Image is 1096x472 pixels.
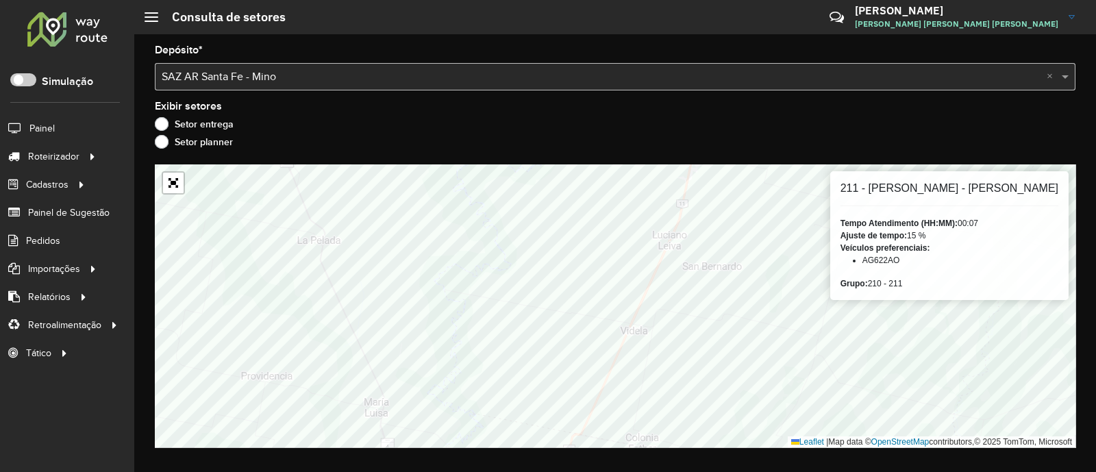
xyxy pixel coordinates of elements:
[855,18,1058,30] span: [PERSON_NAME] [PERSON_NAME] [PERSON_NAME]
[28,149,79,164] span: Roteirizador
[163,173,184,193] a: Abrir mapa em tela cheia
[855,4,1058,17] h3: [PERSON_NAME]
[871,437,930,447] a: OpenStreetMap
[791,437,824,447] a: Leaflet
[158,10,286,25] h2: Consulta de setores
[840,277,1058,290] div: 210 - 211
[42,73,93,90] label: Simulação
[788,436,1075,448] div: Map data © contributors,© 2025 TomTom, Microsoft
[840,219,958,228] strong: Tempo Atendimento (HH:MM):
[26,177,68,192] span: Cadastros
[155,117,234,131] label: Setor entrega
[155,98,222,114] label: Exibir setores
[28,318,101,332] span: Retroalimentação
[840,279,868,288] strong: Grupo:
[155,42,203,58] label: Depósito
[840,229,1058,242] div: 15 %
[840,231,907,240] strong: Ajuste de tempo:
[840,182,1058,195] h6: 211 - [PERSON_NAME] - [PERSON_NAME]
[28,262,80,276] span: Importações
[28,290,71,304] span: Relatórios
[28,206,110,220] span: Painel de Sugestão
[26,346,51,360] span: Tático
[862,254,1058,266] li: AG622AO
[155,135,233,149] label: Setor planner
[822,3,851,32] a: Contato Rápido
[840,217,1058,229] div: 00:07
[29,121,55,136] span: Painel
[1047,69,1058,85] span: Clear all
[840,243,930,253] strong: Veículos preferenciais:
[826,437,828,447] span: |
[26,234,60,248] span: Pedidos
